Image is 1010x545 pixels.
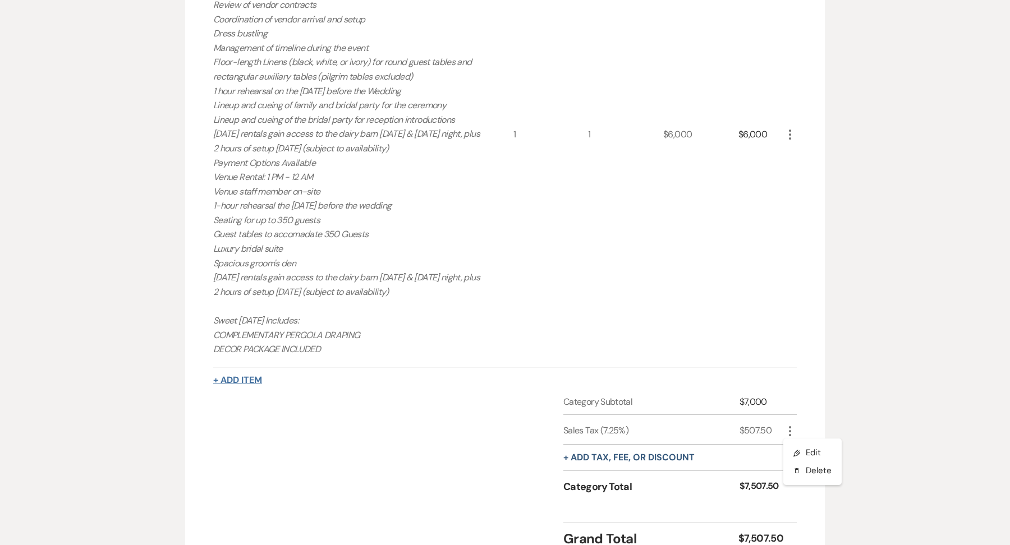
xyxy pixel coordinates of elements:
[563,395,740,409] div: Category Subtotal
[783,444,842,462] button: Edit
[213,376,262,385] button: + Add Item
[563,479,740,495] div: Category Total
[740,479,783,495] div: $7,507.50
[563,424,740,437] div: Sales Tax (7.25%)
[783,462,842,480] button: Delete
[563,453,695,462] button: + Add tax, fee, or discount
[740,395,783,409] div: $7,000
[740,424,783,437] div: $507.50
